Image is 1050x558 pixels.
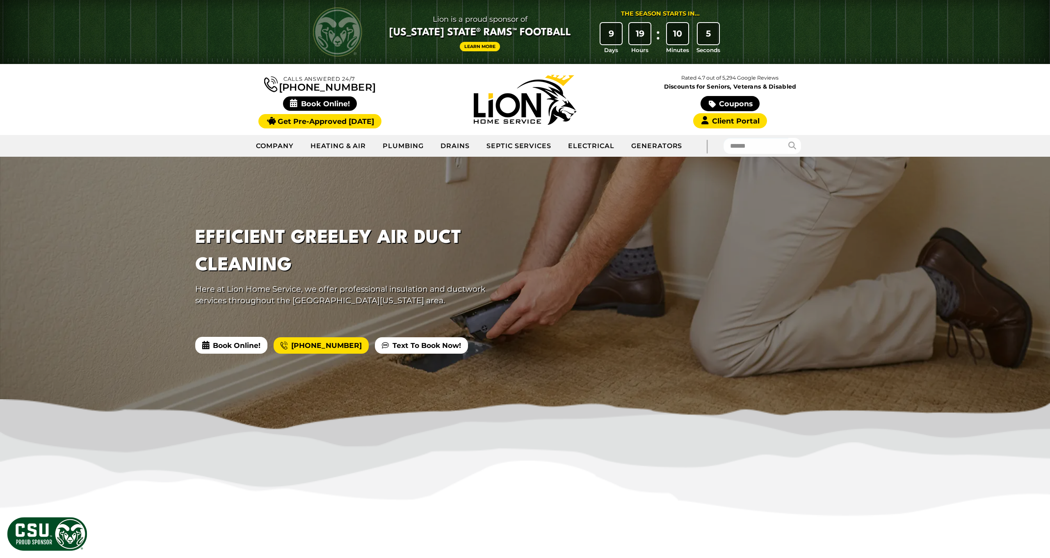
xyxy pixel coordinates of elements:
a: Heating & Air [302,136,374,156]
a: Text To Book Now! [375,337,468,354]
span: Days [604,46,618,54]
a: Coupons [701,96,760,111]
img: Lion Home Service [474,75,576,125]
span: Lion is a proud sponsor of [389,13,571,26]
span: Minutes [666,46,689,54]
a: Company [248,136,302,156]
a: Client Portal [693,113,767,128]
h1: Efficient Greeley Air Duct Cleaning [195,224,494,279]
span: Book Online! [195,337,267,353]
a: Learn More [460,42,500,51]
div: 9 [600,23,622,44]
a: Generators [623,136,691,156]
a: Septic Services [478,136,560,156]
div: 19 [629,23,651,44]
a: Plumbing [374,136,432,156]
div: | [690,135,723,157]
span: [US_STATE] State® Rams™ Football [389,26,571,40]
span: Seconds [696,46,720,54]
a: Drains [432,136,478,156]
a: [PHONE_NUMBER] [274,337,369,354]
p: Rated 4.7 out of 5,294 Google Reviews [628,73,833,82]
a: Electrical [560,136,623,156]
span: Hours [631,46,648,54]
a: [PHONE_NUMBER] [264,75,376,92]
div: The Season Starts in... [621,9,700,18]
span: Book Online! [283,96,357,111]
span: Discounts for Seniors, Veterans & Disabled [629,84,831,89]
img: CSU Rams logo [313,7,362,57]
div: 5 [698,23,719,44]
div: 10 [667,23,688,44]
div: : [654,23,662,55]
a: Get Pre-Approved [DATE] [258,114,381,128]
img: CSU Sponsor Badge [6,516,88,552]
p: Here at Lion Home Service, we offer professional insulation and ductwork services throughout the ... [195,283,494,307]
